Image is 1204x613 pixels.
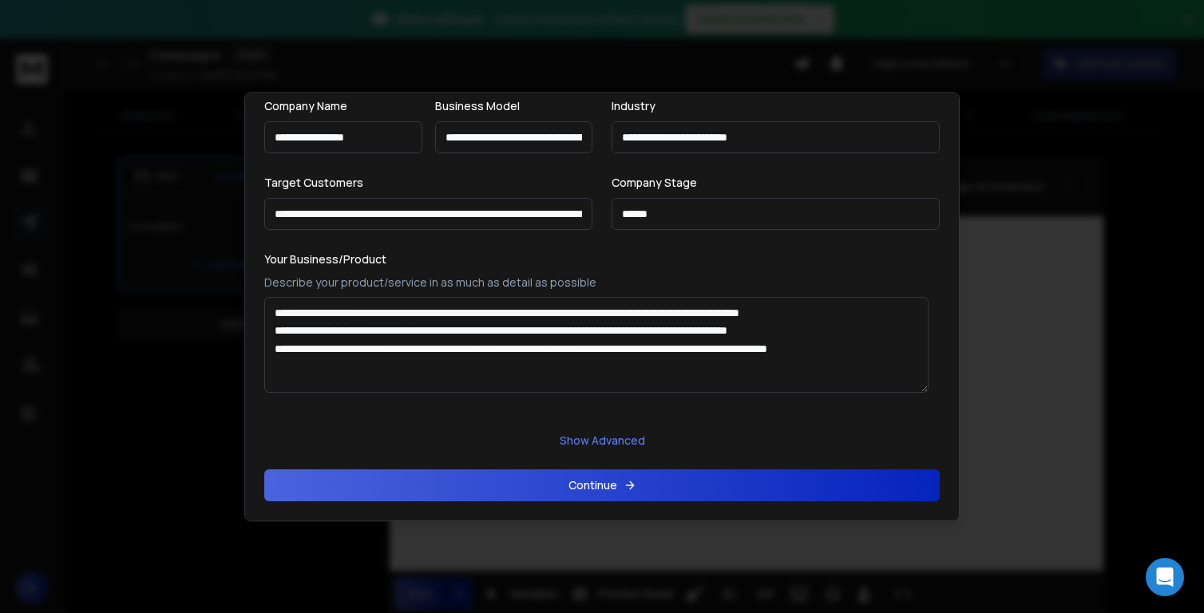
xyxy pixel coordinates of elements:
[612,98,655,113] label: Industry
[264,275,940,291] p: Describe your product/service in as much as detail as possible
[435,98,520,113] label: Business Model
[612,175,697,190] label: Company Stage
[547,425,658,457] button: Show Advanced
[264,175,363,190] label: Target Customers
[264,469,940,501] button: Continue
[1146,558,1184,596] div: Open Intercom Messenger
[264,98,347,113] label: Company Name
[264,251,386,267] label: Your Business/Product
